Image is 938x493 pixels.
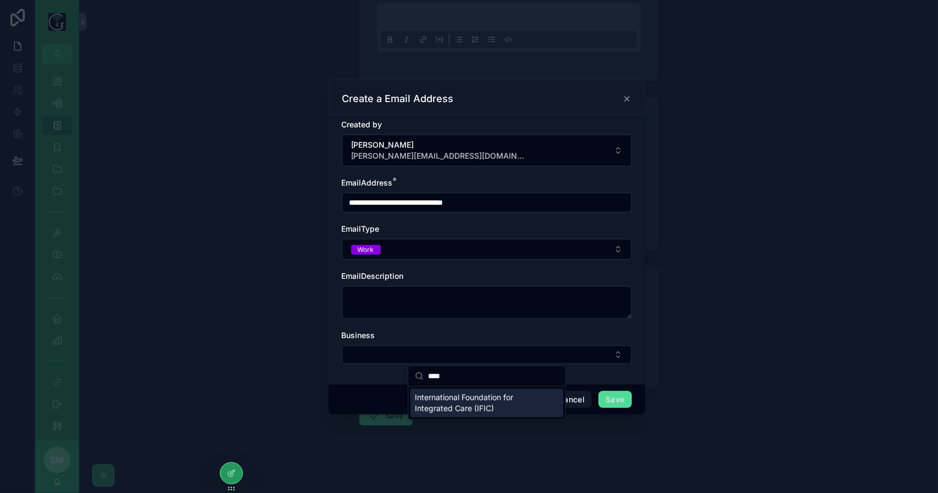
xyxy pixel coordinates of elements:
span: Business [342,330,375,340]
div: Suggestions [408,386,565,419]
span: International Foundation for Integrated Care (IFIC) [415,392,546,414]
button: Select Button [342,345,632,364]
span: Created by [342,120,382,129]
span: [PERSON_NAME] [351,139,527,150]
button: Select Button [342,239,632,260]
span: EmailDescription [342,271,404,281]
button: Save [598,391,631,408]
span: [PERSON_NAME][EMAIL_ADDRESS][DOMAIN_NAME] [351,150,527,161]
h3: Create a Email Address [342,92,454,105]
span: EmailType [342,224,380,233]
div: Work [358,245,374,255]
button: Cancel [551,391,592,408]
button: Select Button [342,135,632,166]
span: EmailAddress [342,178,393,187]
